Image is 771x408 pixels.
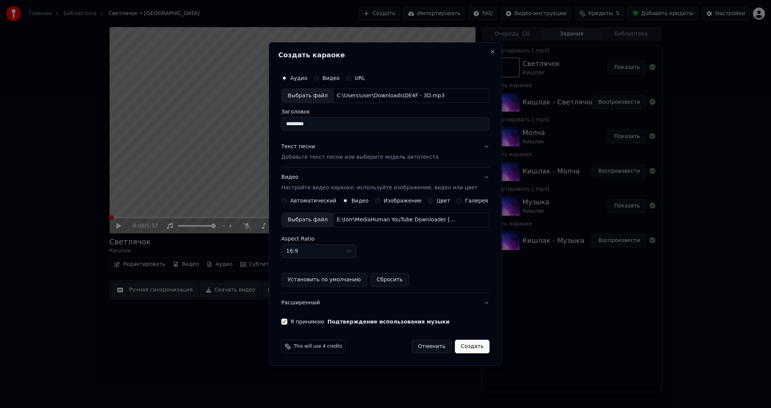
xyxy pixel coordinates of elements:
button: Отменить [411,340,452,353]
label: Заголовок [281,109,489,114]
div: Выбрать файл [282,89,334,103]
label: Галерея [465,198,488,203]
div: ВидеоНастройте видео караоке: используйте изображение, видео или цвет [281,198,489,293]
button: Создать [455,340,489,353]
label: Изображение [384,198,422,203]
button: Я принимаю [328,319,449,324]
button: Установить по умолчанию [281,273,367,287]
button: Сбросить [370,273,409,287]
div: Текст песни [281,143,315,150]
label: Цвет [437,198,450,203]
button: ВидеоНастройте видео караоке: используйте изображение, видео или цвет [281,167,489,198]
label: Видео [351,198,369,203]
button: Текст песниДобавьте текст песни или выберите модель автотекста [281,137,489,167]
label: URL [355,75,365,81]
label: Аудио [290,75,307,81]
button: Расширенный [281,293,489,313]
div: C:\Users\user\Downloads\DE4F - 3D.mp3 [334,92,447,100]
h2: Создать караоке [278,52,492,58]
label: Я принимаю [290,319,449,324]
p: Добавьте текст песни или выберите модель автотекста [281,153,439,161]
label: Aspect Ratio [281,236,489,241]
div: Видео [281,173,477,192]
span: This will use 4 credits [294,344,342,350]
label: Видео [322,75,340,81]
div: E:\torr\MediaHuman YouTube Downloader [DATE] (2107) Portable\MediaHuman YouTube Downloader Portab... [334,216,462,224]
label: Автоматический [290,198,336,203]
div: Выбрать файл [282,213,334,227]
p: Настройте видео караоке: используйте изображение, видео или цвет [281,184,477,192]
